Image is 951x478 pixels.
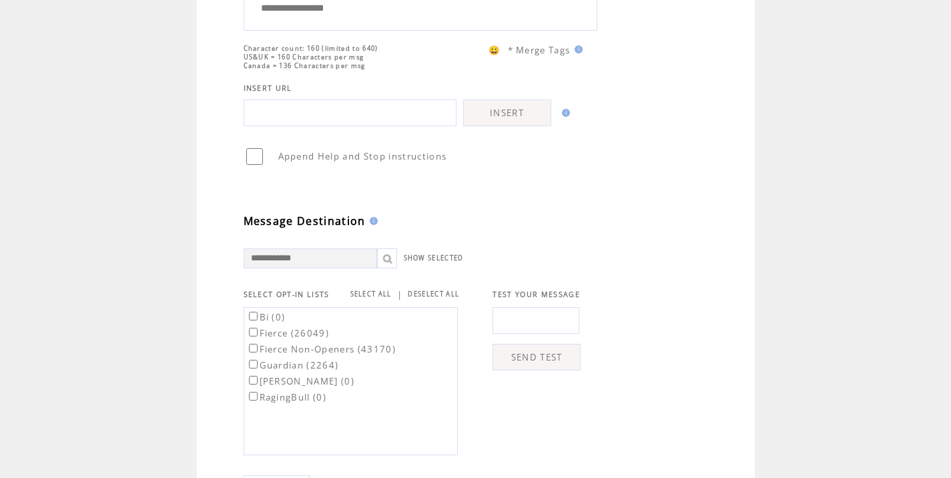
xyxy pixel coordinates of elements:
input: Fierce Non-Openers (43170) [249,344,258,352]
img: help.gif [558,109,570,117]
img: help.gif [366,217,378,225]
a: SHOW SELECTED [404,254,464,262]
a: INSERT [463,99,551,126]
span: * Merge Tags [508,44,571,56]
span: INSERT URL [244,83,292,93]
label: Fierce Non-Openers (43170) [246,343,396,355]
a: SEND TEST [493,344,581,371]
input: Fierce (26049) [249,328,258,336]
a: DESELECT ALL [408,290,459,298]
input: Guardian (2264) [249,360,258,369]
input: [PERSON_NAME] (0) [249,376,258,385]
span: | [397,288,402,300]
label: Fierce (26049) [246,327,330,339]
label: RagingBull (0) [246,391,327,403]
span: Character count: 160 (limited to 640) [244,44,378,53]
img: help.gif [571,45,583,53]
span: Canada = 136 Characters per msg [244,61,366,70]
label: [PERSON_NAME] (0) [246,375,355,387]
span: Message Destination [244,214,366,228]
label: Guardian (2264) [246,359,339,371]
input: RagingBull (0) [249,392,258,401]
a: SELECT ALL [350,290,392,298]
span: US&UK = 160 Characters per msg [244,53,364,61]
span: 😀 [489,44,501,56]
span: Append Help and Stop instructions [278,150,447,162]
span: SELECT OPT-IN LISTS [244,290,330,299]
span: TEST YOUR MESSAGE [493,290,580,299]
input: Bi (0) [249,312,258,320]
label: Bi (0) [246,311,286,323]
